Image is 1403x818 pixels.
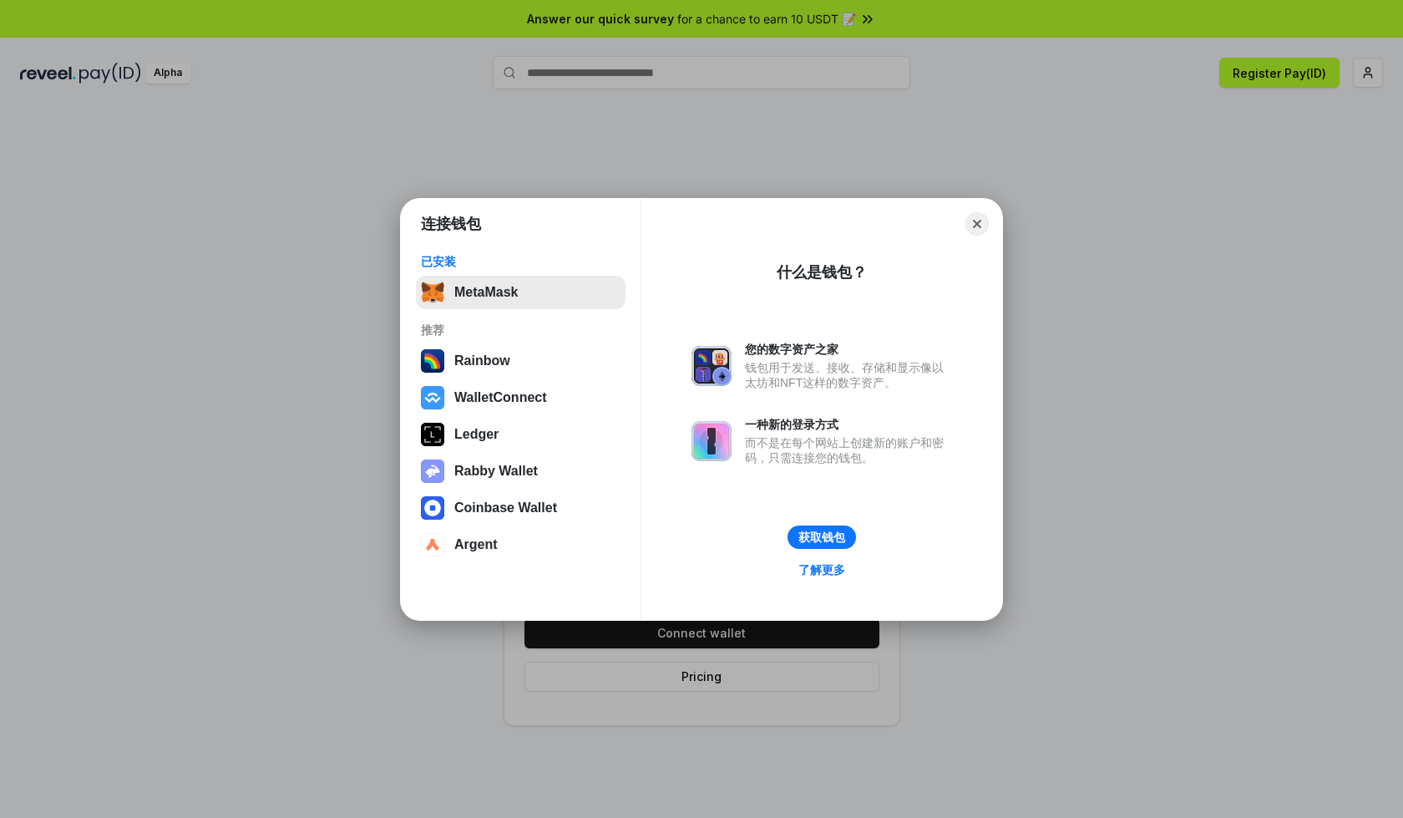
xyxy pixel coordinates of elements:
[788,559,855,581] a: 了解更多
[965,212,989,236] button: Close
[421,496,444,520] img: svg+xml,%3Csvg%20width%3D%2228%22%20height%3D%2228%22%20viewBox%3D%220%200%2028%2028%22%20fill%3D...
[454,427,499,442] div: Ledger
[454,500,557,516] div: Coinbase Wallet
[421,423,444,446] img: svg+xml,%3Csvg%20xmlns%3D%22http%3A%2F%2Fwww.w3.org%2F2000%2Fsvg%22%20width%3D%2228%22%20height%3...
[454,464,538,479] div: Rabby Wallet
[416,528,626,561] button: Argent
[421,214,481,234] h1: 连接钱包
[798,562,845,577] div: 了解更多
[745,435,952,465] div: 而不是在每个网站上创建新的账户和密码，只需连接您的钱包。
[416,455,626,488] button: Rabby Wallet
[416,381,626,414] button: WalletConnect
[788,526,856,549] button: 获取钱包
[691,346,732,386] img: svg+xml,%3Csvg%20xmlns%3D%22http%3A%2F%2Fwww.w3.org%2F2000%2Fsvg%22%20fill%3D%22none%22%20viewBox...
[421,386,444,409] img: svg+xml,%3Csvg%20width%3D%2228%22%20height%3D%2228%22%20viewBox%3D%220%200%2028%2028%22%20fill%3D...
[421,460,444,483] img: svg+xml,%3Csvg%20xmlns%3D%22http%3A%2F%2Fwww.w3.org%2F2000%2Fsvg%22%20fill%3D%22none%22%20viewBox...
[416,491,626,525] button: Coinbase Wallet
[745,342,952,357] div: 您的数字资产之家
[421,323,620,338] div: 推荐
[745,417,952,432] div: 一种新的登录方式
[421,281,444,304] img: svg+xml,%3Csvg%20fill%3D%22none%22%20height%3D%2233%22%20viewBox%3D%220%200%2035%2033%22%20width%...
[416,276,626,309] button: MetaMask
[416,344,626,378] button: Rainbow
[454,537,498,552] div: Argent
[454,353,510,368] div: Rainbow
[691,421,732,461] img: svg+xml,%3Csvg%20xmlns%3D%22http%3A%2F%2Fwww.w3.org%2F2000%2Fsvg%22%20fill%3D%22none%22%20viewBox...
[421,533,444,556] img: svg+xml,%3Csvg%20width%3D%2228%22%20height%3D%2228%22%20viewBox%3D%220%200%2028%2028%22%20fill%3D...
[421,349,444,373] img: svg+xml,%3Csvg%20width%3D%22120%22%20height%3D%22120%22%20viewBox%3D%220%200%20120%20120%22%20fil...
[798,530,845,545] div: 获取钱包
[454,390,547,405] div: WalletConnect
[421,254,620,269] div: 已安装
[416,418,626,451] button: Ledger
[745,360,952,390] div: 钱包用于发送、接收、存储和显示像以太坊和NFT这样的数字资产。
[454,285,518,300] div: MetaMask
[777,262,867,282] div: 什么是钱包？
